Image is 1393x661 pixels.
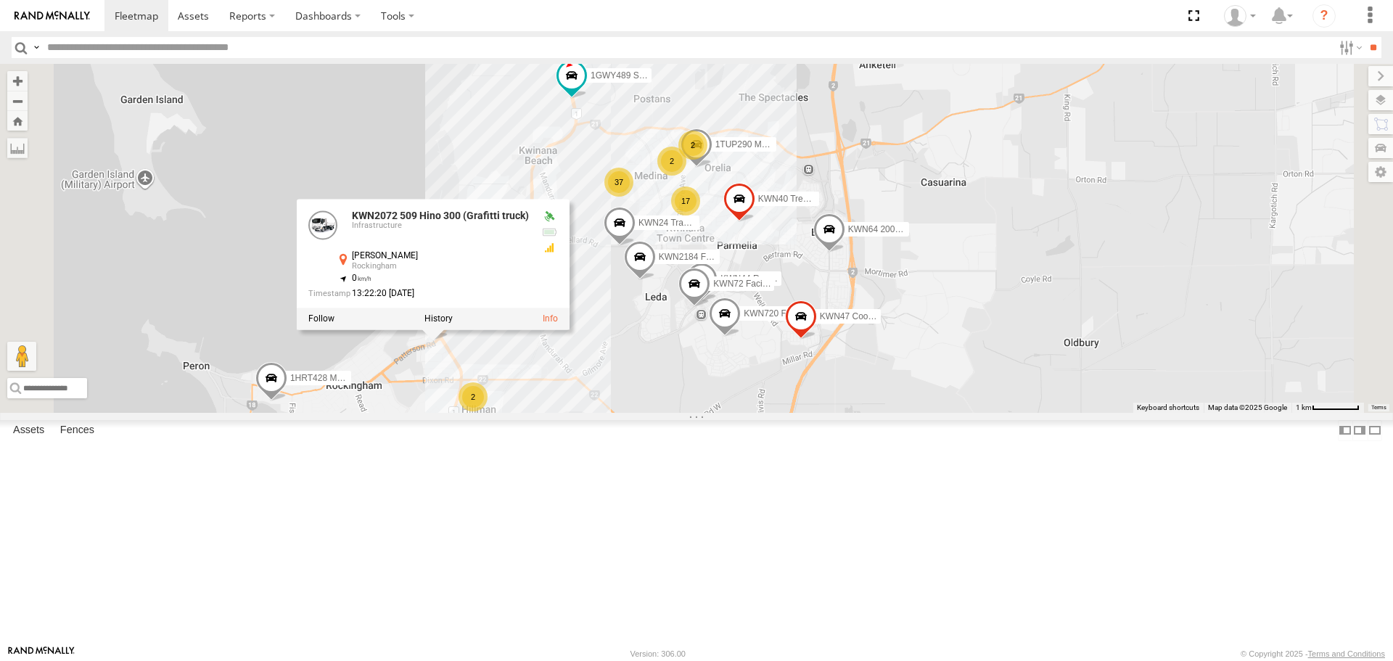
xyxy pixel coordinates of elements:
[1368,420,1382,441] label: Hide Summary Table
[7,111,28,131] button: Zoom Home
[1291,403,1364,413] button: Map Scale: 1 km per 62 pixels
[630,649,686,658] div: Version: 306.00
[308,211,337,240] a: View Asset Details
[713,279,788,289] span: KWN72 Facil.Maint
[543,314,558,324] a: View Asset Details
[1308,649,1385,658] a: Terms and Conditions
[638,218,698,228] span: KWN24 Tractor
[678,131,707,160] div: 2
[1312,4,1336,28] i: ?
[715,139,838,149] span: 1TUP290 Mower Trailer (Parks)
[7,91,28,111] button: Zoom out
[6,421,52,441] label: Assets
[541,211,558,223] div: Valid GPS Fix
[8,646,75,661] a: Visit our Website
[604,168,633,197] div: 37
[352,210,529,222] a: KWN2072 509 Hino 300 (Grafitti truck)
[671,186,700,215] div: 17
[1371,404,1386,410] a: Terms (opens in new tab)
[352,222,529,231] div: Infrastructure
[352,263,529,271] div: Rockingham
[53,421,102,441] label: Fences
[459,382,488,411] div: 2
[848,224,952,234] span: KWN64 2001034 Hino 300
[308,314,334,324] label: Realtime tracking of Asset
[591,71,689,81] span: 1GWY489 Signage Truck
[1137,403,1199,413] button: Keyboard shortcuts
[1352,420,1367,441] label: Dock Summary Table to the Right
[7,138,28,158] label: Measure
[7,71,28,91] button: Zoom in
[657,147,686,176] div: 2
[290,374,374,384] span: 1HRT428 Manager IT
[1208,403,1287,411] span: Map data ©2025 Google
[1338,420,1352,441] label: Dock Summary Table to the Left
[308,290,529,299] div: Date/time of location update
[541,242,558,254] div: GSM Signal = 3
[424,314,453,324] label: View Asset History
[30,37,42,58] label: Search Query
[1334,37,1365,58] label: Search Filter Options
[1296,403,1312,411] span: 1 km
[352,274,371,284] span: 0
[659,253,765,263] span: KWN2184 Facility Cleaning
[7,342,36,371] button: Drag Pegman onto the map to open Street View
[541,227,558,239] div: No voltage information received from this device.
[1368,162,1393,182] label: Map Settings
[720,274,786,284] span: KWN44 Rangers
[758,194,836,204] span: KWN40 Tree Officer
[744,308,831,319] span: KWN720 Facility Maint
[1219,5,1261,27] div: Andrew Fisher
[15,11,90,21] img: rand-logo.svg
[352,252,529,261] div: [PERSON_NAME]
[1241,649,1385,658] div: © Copyright 2025 -
[820,312,893,322] span: KWN47 Coor. Infra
